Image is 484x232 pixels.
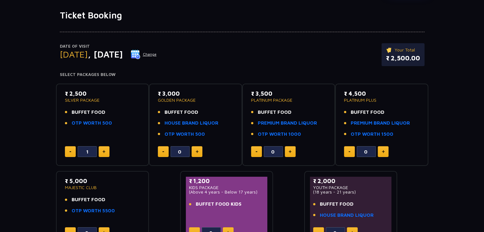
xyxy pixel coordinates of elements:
p: (18 years - 21 years) [313,190,389,194]
img: minus [69,151,71,152]
a: OTP WORTH 5500 [72,207,115,215]
h1: Ticket Booking [60,10,424,21]
p: KIDS PACKAGE [189,185,264,190]
a: HOUSE BRAND LIQUOR [320,212,374,219]
span: BUFFET FOOD KIDS [196,201,242,208]
span: BUFFET FOOD [72,196,105,203]
h4: Select Packages Below [60,72,424,77]
p: ₹ 3,500 [251,89,326,98]
span: BUFFET FOOD [351,109,384,116]
span: BUFFET FOOD [258,109,291,116]
span: BUFFET FOOD [165,109,198,116]
img: plus [289,150,291,153]
p: YOUTH PACKAGE [313,185,389,190]
span: BUFFET FOOD [320,201,354,208]
a: PREMIUM BRAND LIQUOR [351,119,410,127]
img: plus [196,150,199,153]
span: [DATE] [60,49,88,59]
p: SILVER PACKAGE [65,98,140,102]
img: plus [102,150,105,153]
p: MAJESTIC CLUB [65,185,140,190]
p: PLATINUM PACKAGE [251,98,326,102]
p: GOLDEN PACKAGE [158,98,233,102]
a: OTP WORTH 500 [72,119,112,127]
a: HOUSE BRAND LIQUOR [165,119,218,127]
p: ₹ 2,500.00 [386,53,420,63]
p: ₹ 2,000 [313,177,389,185]
a: OTP WORTH 1500 [351,131,393,138]
p: ₹ 3,000 [158,89,233,98]
a: OTP WORTH 500 [165,131,205,138]
button: Change [130,49,157,59]
span: , [DATE] [88,49,123,59]
img: minus [348,151,350,152]
a: PREMIUM BRAND LIQUOR [258,119,317,127]
img: minus [256,151,257,152]
img: minus [162,151,164,152]
img: ticket [386,46,393,53]
p: ₹ 1,200 [189,177,264,185]
p: Your Total [386,46,420,53]
p: ₹ 5,000 [65,177,140,185]
img: plus [382,150,385,153]
p: PLATINUM PLUS [344,98,419,102]
p: ₹ 2,500 [65,89,140,98]
a: OTP WORTH 1000 [258,131,301,138]
p: (Above 4 years - Below 17 years) [189,190,264,194]
span: BUFFET FOOD [72,109,105,116]
p: ₹ 4,500 [344,89,419,98]
p: Date of Visit [60,43,157,50]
